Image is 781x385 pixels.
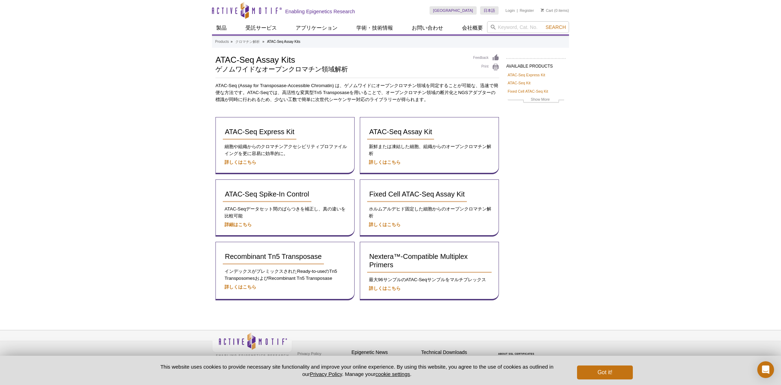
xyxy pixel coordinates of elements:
a: アプリケーション [291,21,342,34]
a: 詳しくはこちら [369,160,401,165]
a: Privacy Policy [310,371,342,377]
span: Search [546,24,566,30]
a: 詳しくはこちら [225,160,256,165]
a: 会社概要 [458,21,487,34]
a: Recombinant Tn5 Transposase [223,249,324,264]
a: Nextera™-Compatible Multiplex Primers [367,249,492,273]
a: 詳しくはこちら [369,222,401,227]
span: ATAC-Seq Assay Kit [369,128,432,136]
a: [GEOGRAPHIC_DATA] [430,6,477,15]
span: ATAC-Seq Express Kit [225,128,294,136]
h2: ゲノムワイドなオープンクロマチン領域解析 [215,66,466,72]
a: 日本語 [480,6,499,15]
h2: AVAILABLE PRODUCTS [506,58,566,71]
h2: Enabling Epigenetics Research [285,8,355,15]
span: Recombinant Tn5 Transposase [225,253,322,260]
a: Feedback [473,54,499,62]
li: | [517,6,518,15]
li: ATAC-Seq Assay Kits [267,40,300,44]
p: ホルムアルデヒド固定した細胞からのオープンクロマチン解析 [367,206,492,220]
a: Fixed Cell ATAC-Seq Kit [508,88,548,94]
img: Active Motif, [212,330,292,359]
div: Open Intercom Messenger [757,361,774,378]
input: Keyword, Cat. No. [487,21,569,33]
p: 新鮮または凍結した細胞、組織からのオープンクロマチン解析 [367,143,492,157]
a: ATAC-Seq Spike-In Control [223,187,311,202]
a: ATAC-Seq Express Kit [508,72,545,78]
li: » [230,40,233,44]
button: Search [544,24,568,30]
button: cookie settings [376,371,410,377]
a: ATAC-Seq Assay Kit [367,124,434,140]
p: ATAC-Seq (Assay for Transposase-Accessible Chromatin) は、ゲノムワイドにオープンクロマチン領域を同定することが可能な、迅速で簡便な方法です。... [215,82,499,103]
a: 詳しくはこちら [225,284,256,290]
a: 製品 [212,21,231,34]
span: Fixed Cell ATAC-Seq Assay Kit [369,190,465,198]
p: 細胞や組織からのクロマチンアクセシビリティプロファイルイングを更に容易に効率的に。 [223,143,347,157]
a: 詳しくはこちら [369,286,401,291]
a: Privacy Policy [296,348,323,359]
a: Show More [508,96,564,104]
p: 最大96サンプルのATAC-Seqサンプルをマルチプレックス [367,276,492,283]
a: Products [215,39,229,45]
img: Your Cart [541,8,544,12]
a: ATAC-Seq Express Kit [223,124,296,140]
a: 詳細はこちら [225,222,252,227]
a: Print [473,63,499,71]
h4: Technical Downloads [421,349,487,355]
p: ATAC-Seqデータセット間のばらつきを補正し、真の違いを比較可能 [223,206,347,220]
a: Cart [541,8,553,13]
a: Fixed Cell ATAC-Seq Assay Kit [367,187,467,202]
li: » [263,40,265,44]
a: 受託サービス [241,21,281,34]
button: Got it! [577,365,633,379]
a: お問い合わせ [408,21,447,34]
a: Register [520,8,534,13]
p: インデックスがプレミックスされたReady-to-useのTn5 TransposomesおよびRecombinant Tn5 Transposase [223,268,347,282]
a: 学術・技術情報 [352,21,397,34]
h1: ATAC-Seq Assay Kits [215,54,466,64]
a: ABOUT SSL CERTIFICATES [498,353,534,355]
span: Nextera™-Compatible Multiplex Primers [369,253,468,269]
p: This website uses cookies to provide necessary site functionality and improve your online experie... [148,363,566,378]
h4: Epigenetic News [351,349,418,355]
span: ATAC-Seq Spike-In Control [225,190,309,198]
li: (0 items) [541,6,569,15]
table: Click to Verify - This site chose Symantec SSL for secure e-commerce and confidential communicati... [491,342,543,358]
a: ATAC-Seq Kit [508,80,531,86]
a: クロマチン解析 [235,39,260,45]
a: Login [506,8,515,13]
